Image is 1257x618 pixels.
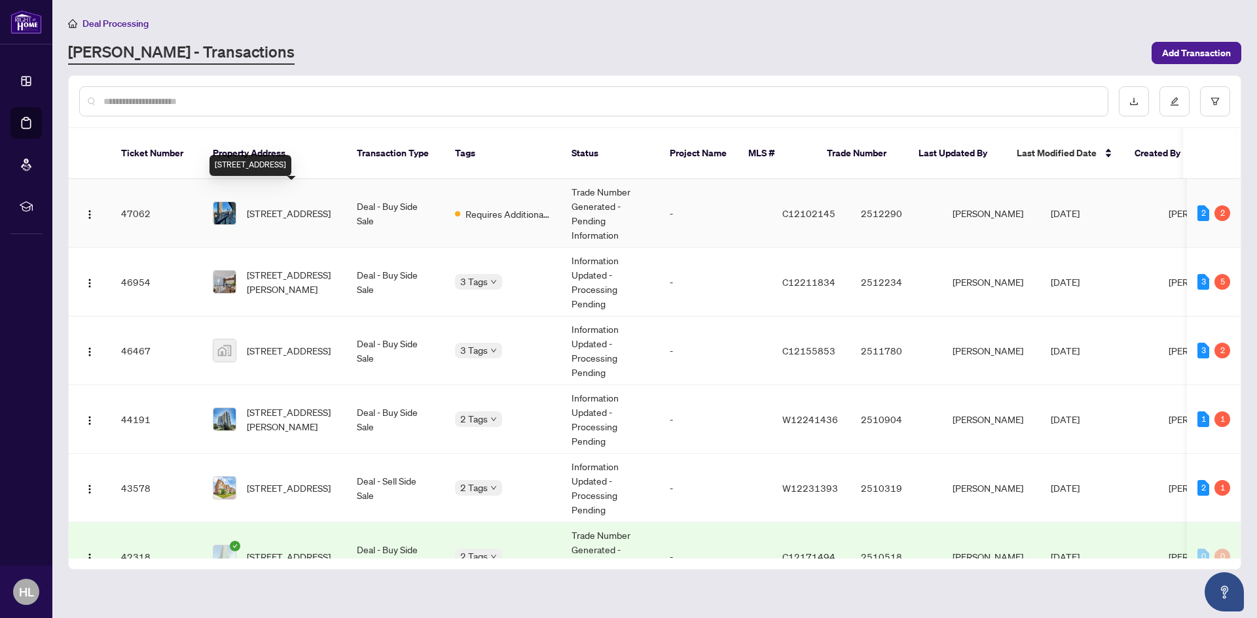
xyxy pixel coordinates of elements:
span: [PERSON_NAME] [1169,276,1239,288]
td: - [659,385,772,454]
div: 2 [1197,205,1209,221]
div: 2 [1214,205,1230,221]
span: check-circle [230,541,240,551]
span: down [490,416,497,422]
span: filter [1211,97,1220,106]
img: thumbnail-img [213,408,236,430]
span: [PERSON_NAME] [1169,551,1239,562]
span: W12241436 [782,413,838,425]
span: W12231393 [782,482,838,494]
span: 2 Tags [460,411,488,426]
span: down [490,485,497,491]
span: home [68,19,77,28]
td: Trade Number Generated - Pending Information [561,523,659,591]
span: [DATE] [1051,413,1080,425]
span: 2 Tags [460,549,488,564]
button: download [1119,86,1149,116]
td: 47062 [111,179,202,248]
th: Created By [1124,128,1203,179]
td: Deal - Sell Side Sale [346,454,445,523]
th: Tags [445,128,561,179]
span: C12155853 [782,345,835,356]
span: Add Transaction [1162,43,1231,63]
td: Deal - Buy Side Sale [346,523,445,591]
td: [PERSON_NAME] [942,385,1040,454]
img: Logo [84,415,95,426]
span: 3 Tags [460,343,488,358]
span: [PERSON_NAME] [1169,413,1239,425]
span: Deal Processing [82,18,149,29]
th: Last Updated By [908,128,1006,179]
button: edit [1159,86,1190,116]
div: 1 [1214,411,1230,427]
span: [PERSON_NAME] [1169,482,1239,494]
img: thumbnail-img [213,271,236,293]
td: 2510904 [850,385,942,454]
td: - [659,454,772,523]
span: Last Modified Date [1017,146,1097,160]
td: 44191 [111,385,202,454]
td: [PERSON_NAME] [942,248,1040,317]
button: Logo [79,203,100,224]
div: 2 [1214,343,1230,358]
td: [PERSON_NAME] [942,317,1040,385]
div: 2 [1197,480,1209,496]
td: 2510518 [850,523,942,591]
th: Trade Number [816,128,908,179]
span: [DATE] [1051,551,1080,562]
img: thumbnail-img [213,477,236,499]
button: Logo [79,340,100,361]
td: Information Updated - Processing Pending [561,454,659,523]
button: Logo [79,271,100,292]
th: Last Modified Date [1006,128,1124,179]
img: thumbnail-img [213,339,236,362]
span: [PERSON_NAME] [1169,207,1239,219]
td: 2512234 [850,248,942,317]
span: down [490,279,497,285]
td: [PERSON_NAME] [942,454,1040,523]
span: HL [19,583,34,601]
td: 43578 [111,454,202,523]
span: Requires Additional Docs [465,207,551,221]
th: Status [561,128,659,179]
th: Project Name [659,128,738,179]
span: [STREET_ADDRESS] [247,206,331,220]
div: 0 [1214,549,1230,564]
span: download [1129,97,1139,106]
td: - [659,248,772,317]
td: Deal - Buy Side Sale [346,317,445,385]
span: [DATE] [1051,276,1080,288]
span: [DATE] [1051,345,1080,356]
td: 2512290 [850,179,942,248]
td: Information Updated - Processing Pending [561,317,659,385]
button: filter [1200,86,1230,116]
button: Logo [79,409,100,430]
img: Logo [84,347,95,357]
span: down [490,347,497,354]
td: 46954 [111,248,202,317]
td: 42318 [111,523,202,591]
td: Information Updated - Processing Pending [561,248,659,317]
span: [STREET_ADDRESS] [247,549,331,564]
img: thumbnail-img [213,202,236,224]
span: edit [1170,97,1179,106]
span: [DATE] [1051,207,1080,219]
span: [STREET_ADDRESS][PERSON_NAME] [247,267,336,296]
button: Logo [79,546,100,567]
td: - [659,523,772,591]
th: Ticket Number [111,128,202,179]
span: 2 Tags [460,480,488,495]
span: 3 Tags [460,274,488,289]
td: [PERSON_NAME] [942,523,1040,591]
a: [PERSON_NAME] - Transactions [68,41,295,65]
div: 1 [1214,480,1230,496]
div: 3 [1197,274,1209,290]
td: - [659,317,772,385]
span: [STREET_ADDRESS][PERSON_NAME] [247,405,336,434]
span: [STREET_ADDRESS] [247,343,331,358]
div: 3 [1197,343,1209,358]
img: Logo [84,553,95,563]
th: MLS # [738,128,816,179]
td: 2511780 [850,317,942,385]
button: Open asap [1205,572,1244,611]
